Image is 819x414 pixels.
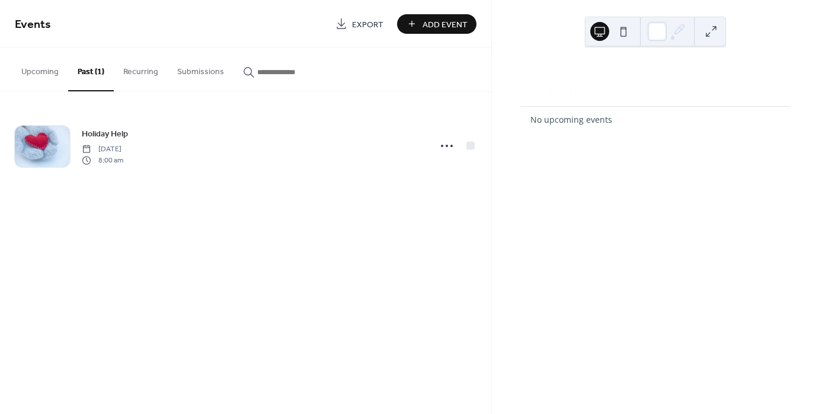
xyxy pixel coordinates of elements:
span: Events [15,13,51,36]
span: Add Event [423,18,468,31]
button: Past (1) [68,48,114,91]
button: Submissions [168,48,233,90]
span: [DATE] [82,144,123,155]
a: Holiday Help [82,127,128,141]
button: Upcoming [12,48,68,90]
div: Upcoming events [521,63,790,78]
span: Export [352,18,383,31]
span: 8:00 am [82,155,123,165]
button: Add Event [397,14,476,34]
a: Export [327,14,392,34]
div: No upcoming events [530,114,780,125]
span: Holiday Help [82,128,128,141]
button: Recurring [114,48,168,90]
